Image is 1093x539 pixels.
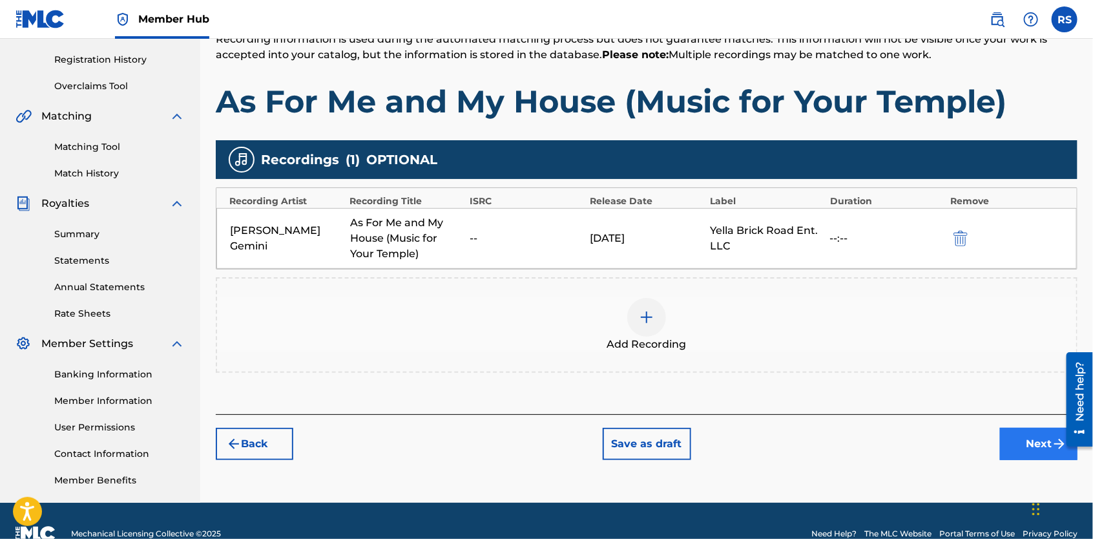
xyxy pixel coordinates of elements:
button: Save as draft [603,428,691,460]
div: User Menu [1052,6,1077,32]
div: Duration [830,195,944,208]
a: Banking Information [54,368,185,381]
img: recording [234,152,249,167]
div: --:-- [830,231,944,246]
div: Remove [950,195,1064,208]
img: expand [169,196,185,211]
img: Top Rightsholder [115,12,130,27]
a: Overclaims Tool [54,79,185,93]
div: As For Me and My House (Music for Your Temple) [350,215,464,262]
div: Recording Artist [229,195,343,208]
div: -- [470,231,583,246]
a: Summary [54,227,185,241]
a: Member Information [54,394,185,408]
span: OPTIONAL [366,150,437,169]
h1: As For Me and My House (Music for Your Temple) [216,82,1077,121]
div: Drag [1032,490,1040,529]
span: Member Settings [41,336,133,352]
img: expand [169,109,185,124]
img: help [1023,12,1039,27]
img: 12a2ab48e56ec057fbd8.svg [953,231,968,246]
img: Matching [16,109,32,124]
img: f7272a7cc735f4ea7f67.svg [1052,436,1067,452]
a: Registration History [54,53,185,67]
a: Annual Statements [54,280,185,294]
a: Statements [54,254,185,268]
div: Label [710,195,824,208]
div: Recording Title [349,195,463,208]
div: Help [1018,6,1044,32]
strong: Please note: [602,48,669,61]
a: Rate Sheets [54,307,185,321]
div: Release Date [590,195,703,208]
span: Recordings [261,150,339,169]
iframe: Resource Center [1057,348,1093,452]
img: 7ee5dd4eb1f8a8e3ef2f.svg [226,436,242,452]
img: MLC Logo [16,10,65,28]
button: Next [1000,428,1077,460]
img: expand [169,336,185,352]
div: Yella Brick Road Ent. LLC [710,223,824,254]
span: ( 1 ) [346,150,360,169]
a: Matching Tool [54,140,185,154]
div: [PERSON_NAME] Gemini [230,223,344,254]
a: Member Benefits [54,474,185,487]
img: Member Settings [16,336,31,352]
a: User Permissions [54,421,185,434]
a: Match History [54,167,185,180]
div: ISRC [470,195,583,208]
span: Member Hub [138,12,209,26]
iframe: Chat Widget [1028,477,1093,539]
a: Public Search [984,6,1010,32]
span: Add Recording [607,337,687,352]
img: add [639,310,654,325]
span: Matching [41,109,92,124]
img: Royalties [16,196,31,211]
a: Contact Information [54,447,185,461]
img: search [990,12,1005,27]
span: Royalties [41,196,89,211]
div: [DATE] [590,231,703,246]
button: Back [216,428,293,460]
